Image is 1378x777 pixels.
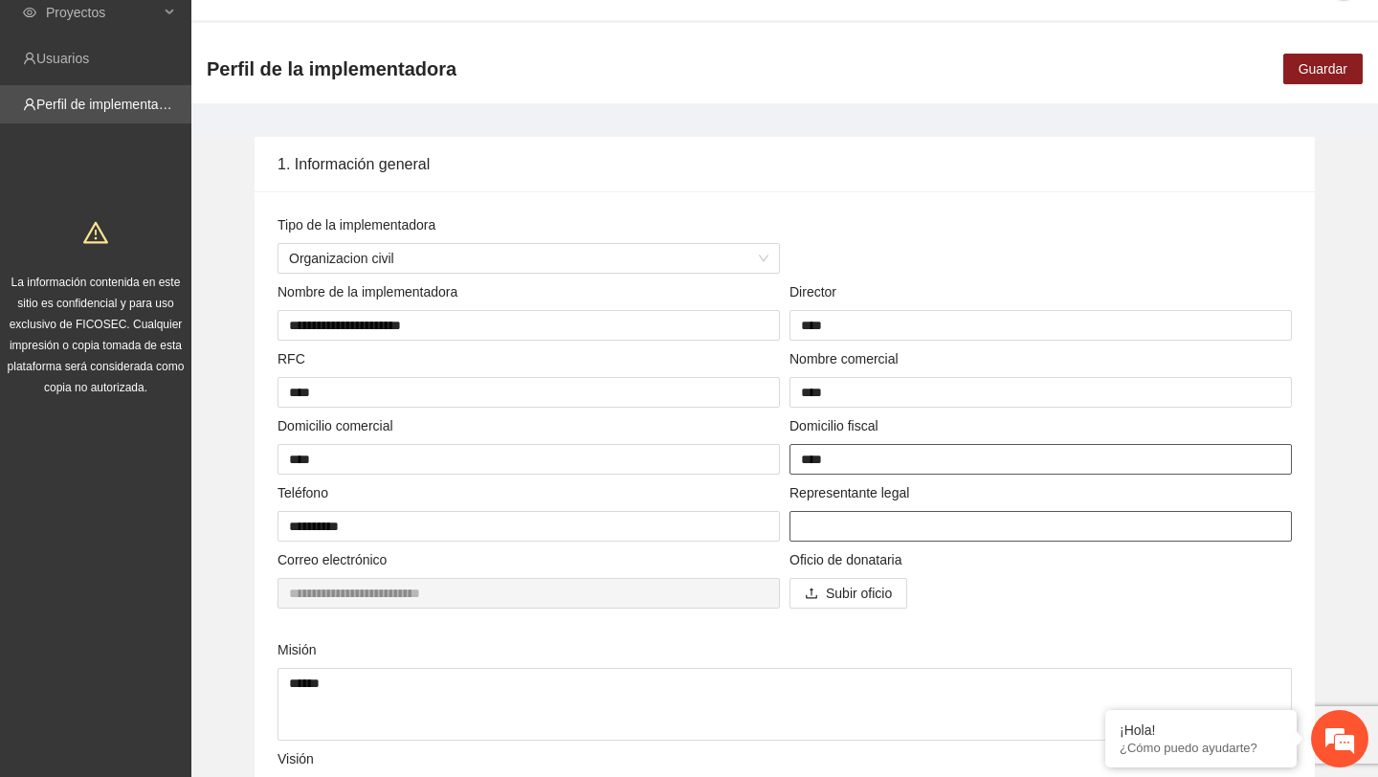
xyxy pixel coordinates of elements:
[278,482,328,503] label: Teléfono
[207,54,456,84] span: Perfil de la implementadora
[789,578,907,609] button: uploadSubir oficio
[278,415,393,436] label: Domicilio comercial
[789,281,836,302] label: Director
[289,244,768,273] span: Organizacion civil
[10,522,365,589] textarea: Escriba su mensaje y pulse “Intro”
[1120,741,1282,755] p: ¿Cómo puedo ayudarte?
[805,587,818,602] span: upload
[278,549,387,570] label: Correo electrónico
[8,276,185,394] span: La información contenida en este sitio es confidencial y para uso exclusivo de FICOSEC. Cualquier...
[789,549,902,570] label: Oficio de donataria
[23,6,36,19] span: eye
[314,10,360,55] div: Minimizar ventana de chat en vivo
[83,220,108,245] span: warning
[789,348,899,369] label: Nombre comercial
[278,639,316,660] label: Misión
[789,586,907,601] span: uploadSubir oficio
[1283,54,1363,84] button: Guardar
[789,482,909,503] label: Representante legal
[278,137,1292,191] div: 1. Información general
[36,97,186,112] a: Perfil de implementadora
[36,51,89,66] a: Usuarios
[826,583,892,604] span: Subir oficio
[278,348,305,369] label: RFC
[789,415,878,436] label: Domicilio fiscal
[1120,722,1282,738] div: ¡Hola!
[100,98,322,122] div: Chatee con nosotros ahora
[278,748,314,769] label: Visión
[278,281,457,302] label: Nombre de la implementadora
[278,214,435,235] label: Tipo de la implementadora
[111,255,264,449] span: Estamos en línea.
[1299,58,1347,79] span: Guardar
